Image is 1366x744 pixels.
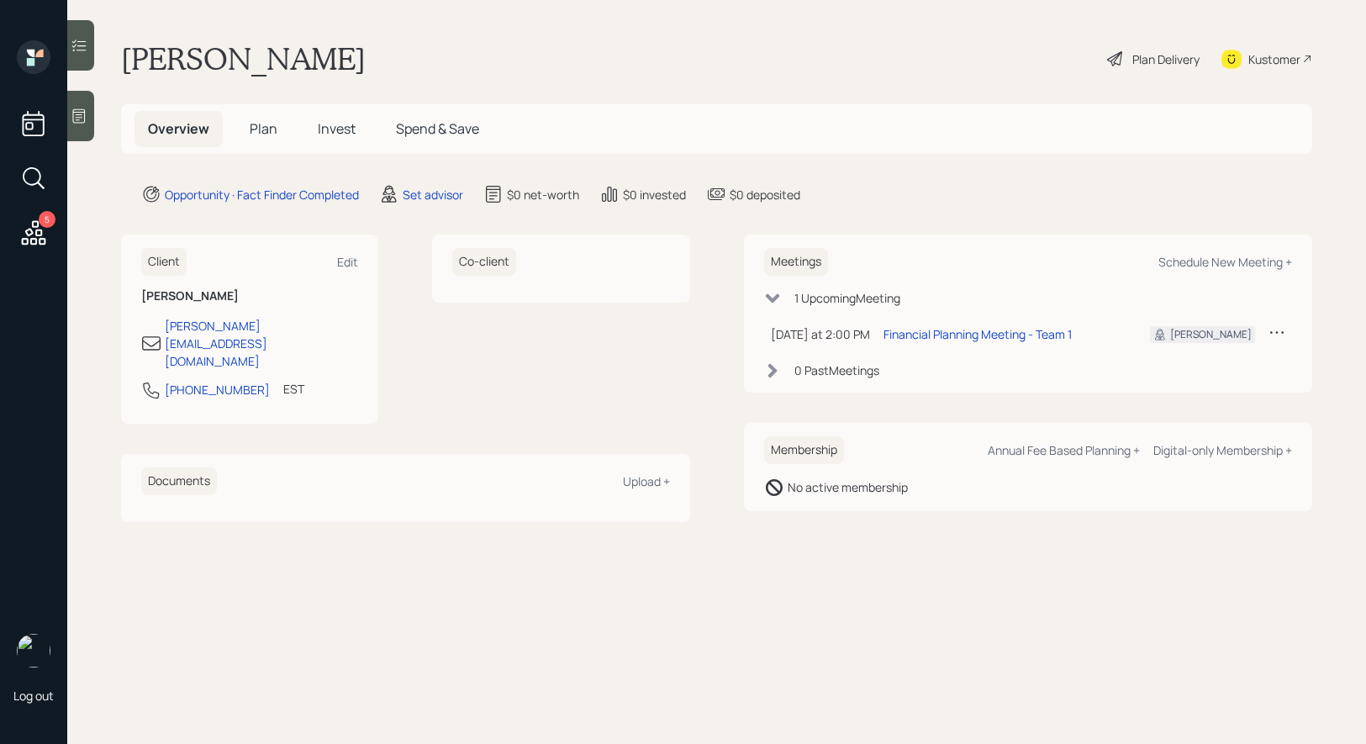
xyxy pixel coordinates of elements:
div: 0 Past Meeting s [794,361,879,379]
div: [PHONE_NUMBER] [165,381,270,398]
h6: Documents [141,467,217,495]
h6: Client [141,248,187,276]
h1: [PERSON_NAME] [121,40,366,77]
div: Edit [337,254,358,270]
h6: Meetings [764,248,828,276]
span: Plan [250,119,277,138]
div: [DATE] at 2:00 PM [771,325,870,343]
div: Annual Fee Based Planning + [988,442,1140,458]
div: Set advisor [403,186,463,203]
div: Log out [13,688,54,704]
div: Opportunity · Fact Finder Completed [165,186,359,203]
div: Schedule New Meeting + [1158,254,1292,270]
div: No active membership [788,478,908,496]
div: 5 [39,211,55,228]
h6: Co-client [452,248,516,276]
h6: Membership [764,436,844,464]
div: EST [283,380,304,398]
div: $0 net-worth [507,186,579,203]
div: [PERSON_NAME] [1170,327,1252,342]
div: Upload + [623,473,670,489]
div: Financial Planning Meeting - Team 1 [883,325,1072,343]
div: 1 Upcoming Meeting [794,289,900,307]
div: [PERSON_NAME][EMAIL_ADDRESS][DOMAIN_NAME] [165,317,358,370]
h6: [PERSON_NAME] [141,289,358,303]
div: $0 invested [623,186,686,203]
div: Kustomer [1248,50,1300,68]
div: Plan Delivery [1132,50,1200,68]
span: Overview [148,119,209,138]
span: Invest [318,119,356,138]
div: $0 deposited [730,186,800,203]
span: Spend & Save [396,119,479,138]
img: treva-nostdahl-headshot.png [17,634,50,667]
div: Digital-only Membership + [1153,442,1292,458]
